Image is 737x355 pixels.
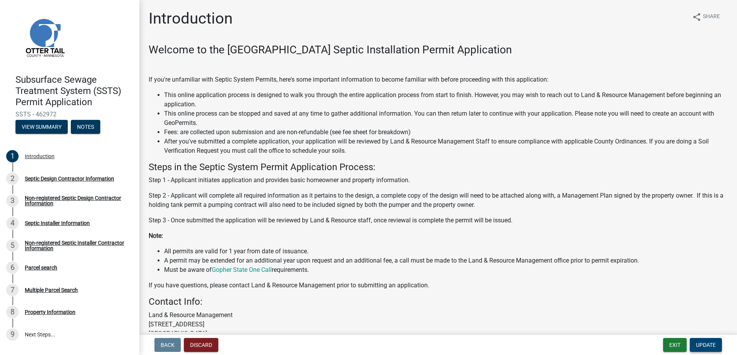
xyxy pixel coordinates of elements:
h4: Subsurface Sewage Treatment System (SSTS) Permit Application [15,74,133,108]
div: Introduction [25,154,55,159]
li: A permit may be extended for an additional year upon request and an additional fee, a call must b... [164,256,728,265]
wm-modal-confirm: Summary [15,125,68,131]
a: Gopher State One Call [212,266,272,273]
button: Exit [663,338,687,352]
button: Back [154,338,181,352]
li: Must be aware of requirements. [164,265,728,275]
button: View Summary [15,120,68,134]
li: All permits are valid for 1 year from date of issuance. [164,247,728,256]
div: Septic Design Contractor Information [25,176,114,181]
div: Parcel search [25,265,57,270]
img: Otter Tail County, Minnesota [15,8,74,66]
wm-modal-confirm: Notes [71,125,100,131]
span: Share [703,12,720,22]
div: Non-registered Septic Installer Contractor Information [25,240,127,251]
li: This online process can be stopped and saved at any time to gather additional information. You ca... [164,109,728,128]
h4: Contact Info: [149,296,728,307]
li: Fees: are collected upon submission and are non-refundable (see fee sheet for breakdown) [164,128,728,137]
div: 7 [6,284,19,296]
p: Step 1 - Applicant initiates application and provides basic homeowner and property information. [149,176,728,185]
li: After you've submitted a complete application, your application will be reviewed by Land & Resour... [164,137,728,155]
div: Septic Installer Information [25,220,90,226]
div: 8 [6,306,19,318]
div: 4 [6,217,19,229]
div: 9 [6,328,19,341]
button: Update [690,338,722,352]
div: 5 [6,239,19,252]
button: shareShare [686,9,726,24]
span: Back [161,342,175,348]
div: 1 [6,150,19,162]
h3: Welcome to the [GEOGRAPHIC_DATA] Septic Installation Permit Application [149,43,728,56]
span: SSTS - 462972 [15,111,124,118]
button: Discard [184,338,218,352]
span: Update [696,342,716,348]
p: Step 2 - Applicant will complete all required information as it pertains to the design, a complet... [149,191,728,210]
div: Non-registered Septic Design Contractor Information [25,195,127,206]
div: Property Information [25,309,75,315]
div: 3 [6,195,19,207]
div: Multiple Parcel Search [25,287,78,293]
div: 2 [6,172,19,185]
p: Step 3 - Once submitted the application will be reviewed by Land & Resource staff, once reviewal ... [149,216,728,225]
strong: Note: [149,232,163,239]
div: 6 [6,261,19,274]
li: This online application process is designed to walk you through the entire application process fr... [164,90,728,109]
button: Notes [71,120,100,134]
h4: Steps in the Septic System Permit Application Process: [149,162,728,173]
h1: Introduction [149,9,233,28]
p: If you're unfamiliar with Septic System Permits, here's some important information to become fami... [149,75,728,84]
p: If you have questions, please contact Land & Resource Management prior to submitting an application. [149,281,728,290]
i: share [692,12,701,22]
